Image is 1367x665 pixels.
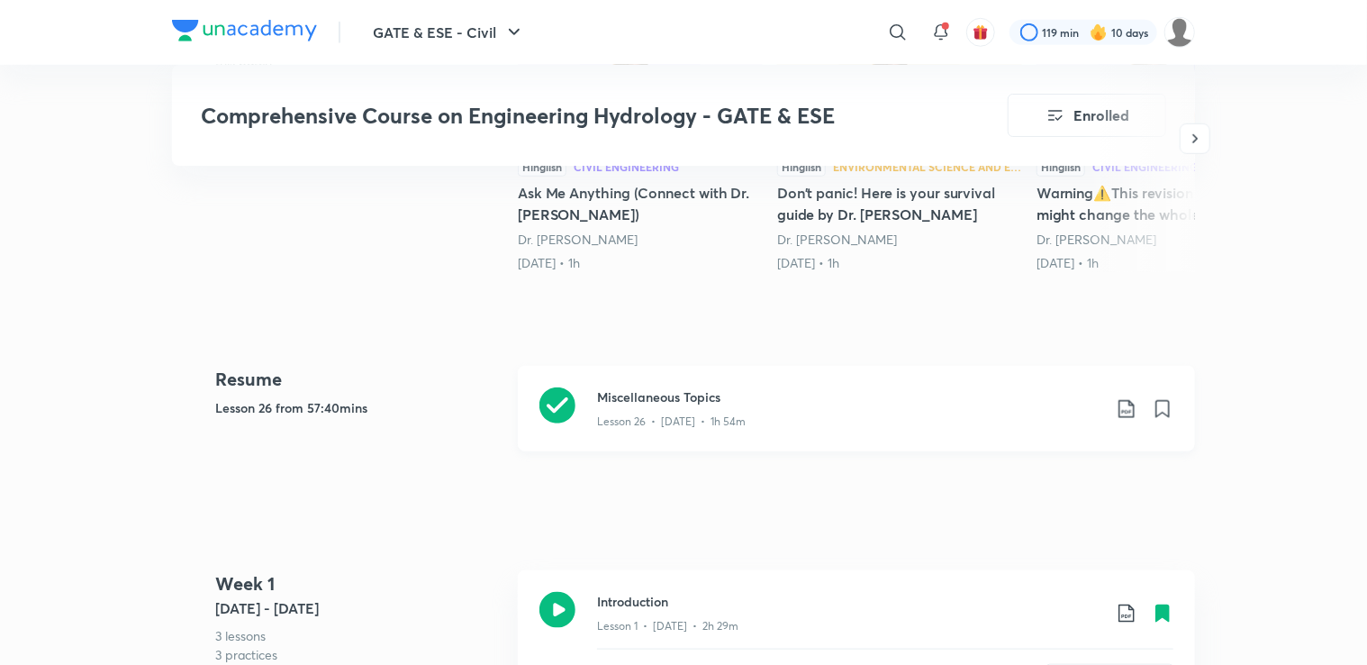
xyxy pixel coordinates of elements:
[215,597,503,619] h5: [DATE] - [DATE]
[172,20,317,41] img: Company Logo
[973,24,989,41] img: avatar
[518,254,763,272] div: 11th Apr • 1h
[215,570,503,597] h4: Week 1
[777,231,897,248] a: Dr. [PERSON_NAME]
[777,231,1022,249] div: Dr. Jaspal Singh
[518,231,763,249] div: Dr. Jaspal Singh
[215,645,503,664] p: 3 practices
[1037,231,1156,248] a: Dr. [PERSON_NAME]
[597,618,738,634] p: Lesson 1 • [DATE] • 2h 29m
[1037,182,1281,225] h5: Warning⚠️This revision method might change the whole game🎯
[1037,231,1281,249] div: Dr. Jaspal Singh
[215,626,503,645] p: 3 lessons
[777,254,1022,272] div: 12th Apr • 1h
[597,414,746,430] p: Lesson 26 • [DATE] • 1h 54m
[833,161,1022,172] div: Environmental Science and Engineering
[1037,157,1085,177] div: Hinglish
[172,20,317,46] a: Company Logo
[518,231,638,248] a: Dr. [PERSON_NAME]
[215,398,503,417] h5: Lesson 26 from 57:40mins
[597,387,1101,406] h3: Miscellaneous Topics
[215,366,503,393] h4: Resume
[1090,23,1108,41] img: streak
[966,18,995,47] button: avatar
[777,157,826,177] div: Hinglish
[518,157,566,177] div: Hinglish
[777,182,1022,225] h5: Don't panic! Here is your survival guide by Dr. [PERSON_NAME]
[362,14,536,50] button: GATE & ESE - Civil
[518,182,763,225] h5: Ask Me Anything (Connect with Dr. [PERSON_NAME])
[1164,17,1195,48] img: Anjali kumari
[518,366,1195,473] a: Miscellaneous TopicsLesson 26 • [DATE] • 1h 54m
[1008,94,1166,137] button: Enrolled
[597,592,1101,611] h3: Introduction
[201,103,906,129] h3: Comprehensive Course on Engineering Hydrology - GATE & ESE
[1037,254,1281,272] div: 13th Apr • 1h
[574,161,679,172] div: Civil Engineering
